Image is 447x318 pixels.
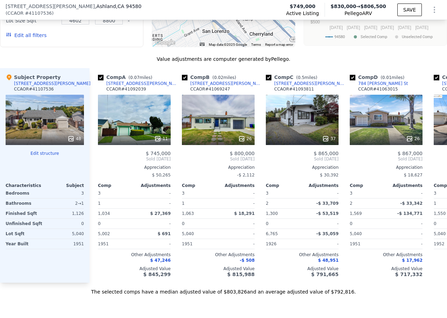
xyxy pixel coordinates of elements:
[240,258,255,263] span: -$ 508
[311,272,339,277] span: $ 791,665
[286,10,319,17] span: Active Listing
[182,239,217,249] div: 1951
[316,201,339,206] span: -$ 33,709
[98,191,101,196] span: 3
[237,173,255,178] span: -$ 2,112
[397,211,423,216] span: -$ 134,771
[266,183,302,188] div: Comp
[402,35,433,39] text: Unselected Comp
[14,86,54,92] div: CCAOR # 41107536
[46,239,84,249] div: 1951
[6,239,43,249] div: Year Built
[46,188,84,198] div: 3
[388,219,423,229] div: -
[150,258,171,263] span: $ 47,246
[6,198,43,208] div: Bathrooms
[134,183,171,188] div: Adjustments
[150,211,171,216] span: $ 27,369
[358,81,408,86] div: 784 [PERSON_NAME] St
[304,188,339,198] div: -
[6,188,43,198] div: Bedrooms
[190,86,230,92] div: CCAOR # 41069247
[98,165,171,170] div: Appreciation
[266,74,320,81] div: Comp C
[230,151,255,156] span: $ 800,000
[227,272,255,277] span: $ 815,988
[318,258,339,263] span: $ 48,951
[251,43,261,46] a: Terms
[361,35,387,39] text: Selected Comp
[293,75,320,80] span: ( miles)
[154,135,168,142] div: 11
[266,81,347,86] a: [STREET_ADDRESS][PERSON_NAME]
[406,135,420,142] div: 26
[98,266,171,272] div: Adjusted Value
[136,239,171,249] div: -
[265,43,293,46] a: Report a map error
[6,219,43,229] div: Unfinished Sqft
[106,86,146,92] div: CCAOR # 41092039
[238,135,252,142] div: 26
[290,3,315,10] span: $749,000
[388,188,423,198] div: -
[316,231,339,236] span: -$ 35,059
[220,219,255,229] div: -
[350,198,385,208] div: 2
[98,231,110,236] span: 5,002
[395,272,423,277] span: $ 717,332
[95,3,141,10] span: , Ashland
[381,25,394,30] text: [DATE]
[136,219,171,229] div: -
[331,3,356,9] span: $830,000
[386,183,423,188] div: Adjustments
[182,74,239,81] div: Comp B
[329,25,343,30] text: [DATE]
[314,151,339,156] span: $ 865,000
[98,221,101,226] span: 0
[98,239,133,249] div: 1951
[311,20,320,24] text: $500
[209,43,247,46] span: Map data ©2025 Google
[350,239,385,249] div: 1951
[182,231,194,236] span: 5,040
[266,156,339,162] span: Sold [DATE]
[234,211,255,216] span: $ 18,291
[350,266,423,272] div: Adjusted Value
[266,266,339,272] div: Adjusted Value
[350,211,362,216] span: 1,569
[7,10,23,17] span: CCAOR
[266,231,278,236] span: 6,765
[157,231,171,236] span: $ 691
[350,221,353,226] span: 0
[98,81,179,86] a: [STREET_ADDRESS][PERSON_NAME]
[106,81,179,86] div: [STREET_ADDRESS][PERSON_NAME]
[182,266,255,272] div: Adjusted Value
[434,221,437,226] span: 0
[6,32,47,39] button: Edit all filters
[98,198,133,208] div: 1
[210,75,239,80] span: ( miles)
[46,209,84,218] div: 1,126
[6,229,43,239] div: Lot Sqft
[404,173,423,178] span: $ 18,627
[266,239,301,249] div: 1926
[350,191,353,196] span: 3
[304,219,339,229] div: -
[136,188,171,198] div: -
[434,191,437,196] span: 3
[364,25,377,30] text: [DATE]
[46,219,84,229] div: 0
[200,43,205,46] button: Keyboard shortcuts
[382,75,392,80] span: 0.01
[388,229,423,239] div: -
[402,258,423,263] span: $ 17,962
[143,272,171,277] span: $ 845,299
[266,165,339,170] div: Appreciation
[182,198,217,208] div: 1
[304,239,339,249] div: -
[154,38,177,47] img: Google
[182,156,255,162] span: Sold [DATE]
[378,75,407,80] span: ( miles)
[358,86,398,92] div: CCAOR # 41063015
[350,165,423,170] div: Appreciation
